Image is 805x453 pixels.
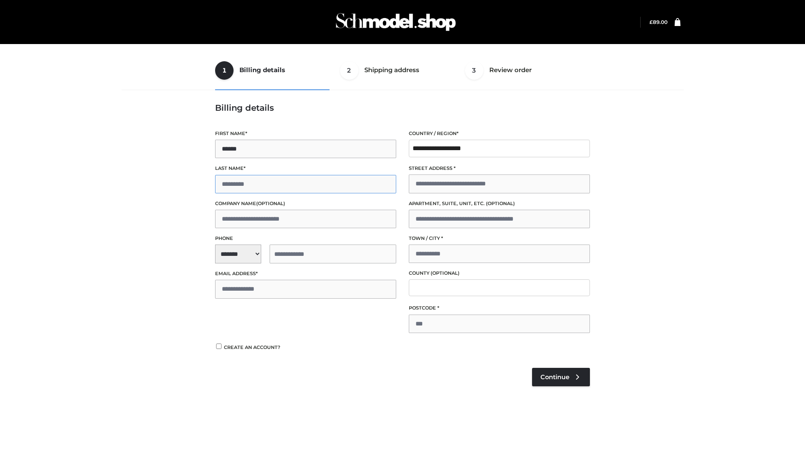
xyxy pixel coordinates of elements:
label: Email address [215,270,396,278]
img: Schmodel Admin 964 [333,5,459,39]
label: Town / City [409,234,590,242]
a: Continue [532,368,590,386]
label: Last name [215,164,396,172]
label: Apartment, suite, unit, etc. [409,200,590,208]
label: Company name [215,200,396,208]
label: County [409,269,590,277]
bdi: 89.00 [649,19,667,25]
label: Phone [215,234,396,242]
label: Street address [409,164,590,172]
a: £89.00 [649,19,667,25]
span: £ [649,19,653,25]
h3: Billing details [215,103,590,113]
span: (optional) [256,200,285,206]
label: First name [215,130,396,138]
span: Create an account? [224,344,280,350]
span: Continue [540,373,569,381]
span: (optional) [486,200,515,206]
span: (optional) [431,270,460,276]
label: Postcode [409,304,590,312]
label: Country / Region [409,130,590,138]
input: Create an account? [215,344,223,349]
